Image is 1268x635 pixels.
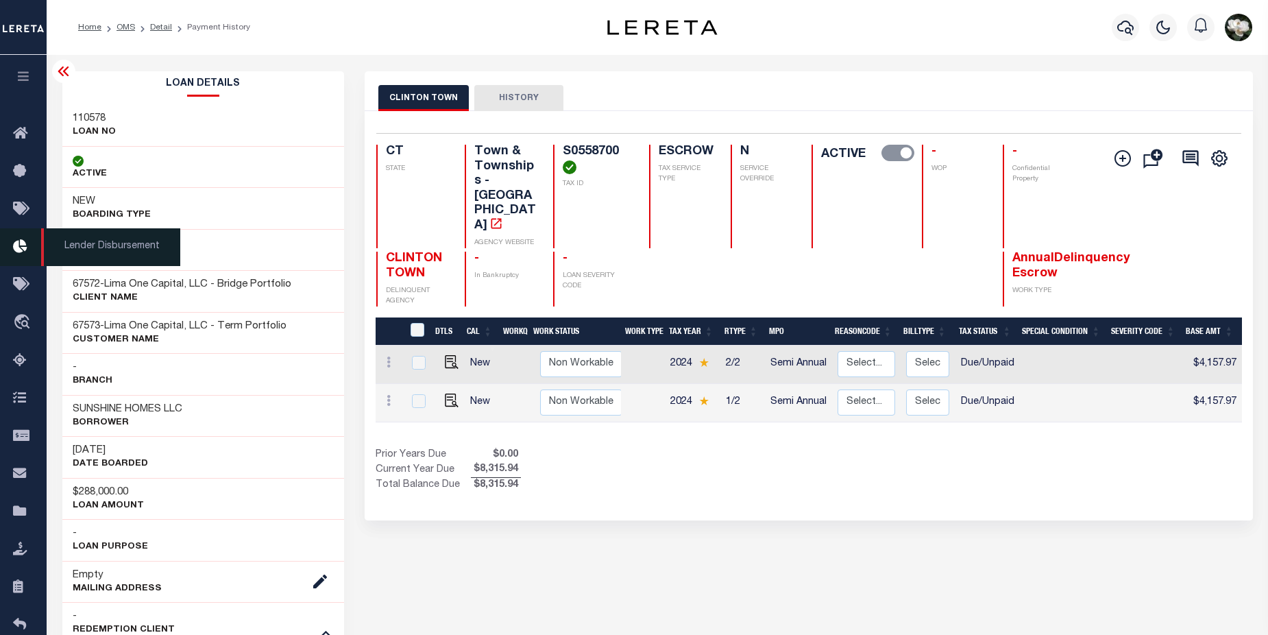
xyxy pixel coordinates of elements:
[73,321,100,331] span: 67573
[73,403,182,416] h3: SUNSHINE HOMES LLC
[73,582,162,596] p: Mailing Address
[73,320,286,333] h3: -
[378,85,469,111] button: CLINTON TOWN
[699,358,709,367] img: Star.svg
[765,346,832,384] td: Semi Annual
[41,228,180,266] span: Lender Disbursement
[699,396,709,405] img: Star.svg
[740,145,796,160] h4: N
[764,317,829,346] th: MPO
[474,145,537,234] h4: Town & Townships - [GEOGRAPHIC_DATA]
[172,21,250,34] li: Payment History
[471,462,521,477] span: $8,315.94
[1180,317,1239,346] th: Base Amt: activate to sort column ascending
[498,317,528,346] th: WorkQ
[607,20,717,35] img: logo-dark.svg
[73,361,112,374] h3: -
[474,252,479,265] span: -
[73,610,175,623] h3: -
[73,167,107,181] p: ACTIVE
[1012,286,1075,296] p: WORK TYPE
[73,568,162,582] h3: Empty
[73,444,148,457] h3: [DATE]
[1012,164,1075,184] p: Confidential Property
[955,384,1020,422] td: Due/Unpaid
[73,486,144,499] h3: $288,000.00
[376,462,471,477] td: Current Year Due
[474,271,537,281] p: In Bankruptcy
[104,321,286,331] span: Lima One Capital, LLC - Term Portfolio
[474,85,563,111] button: HISTORY
[620,317,663,346] th: Work Type
[719,317,764,346] th: RType: activate to sort column ascending
[73,374,112,388] p: Branch
[73,279,100,289] span: 67572
[73,125,116,139] p: LOAN NO
[386,286,448,307] p: DELINQUENT AGENCY
[898,317,952,346] th: BillType: activate to sort column ascending
[376,478,471,493] td: Total Balance Due
[931,164,987,174] p: WOP
[465,384,502,422] td: New
[465,346,502,384] td: New
[73,499,144,513] p: LOAN AMOUNT
[386,164,448,174] p: STATE
[376,317,402,346] th: &nbsp;&nbsp;&nbsp;&nbsp;&nbsp;&nbsp;&nbsp;&nbsp;&nbsp;&nbsp;
[952,317,1017,346] th: Tax Status: activate to sort column ascending
[1012,145,1017,158] span: -
[73,540,148,554] p: LOAN PURPOSE
[13,314,35,332] i: travel_explore
[1106,317,1180,346] th: Severity Code: activate to sort column ascending
[720,346,765,384] td: 2/2
[402,317,430,346] th: &nbsp;
[563,271,633,291] p: LOAN SEVERITY CODE
[386,252,442,280] span: CLINTON TOWN
[471,448,521,463] span: $0.00
[78,23,101,32] a: Home
[386,145,448,160] h4: CT
[1184,346,1242,384] td: $4,157.97
[665,346,720,384] td: 2024
[430,317,461,346] th: DTLS
[665,384,720,422] td: 2024
[821,145,866,164] label: ACTIVE
[1012,252,1130,280] span: AnnualDelinquency Escrow
[563,179,633,189] p: TAX ID
[117,23,135,32] a: OMS
[73,112,116,125] h3: 110578
[740,164,796,184] p: SERVICE OVERRIDE
[471,478,521,493] span: $8,315.94
[659,164,714,184] p: TAX SERVICE TYPE
[73,333,286,347] p: CUSTOMER Name
[1016,317,1106,346] th: Special Condition: activate to sort column ascending
[461,317,498,346] th: CAL: activate to sort column ascending
[104,279,291,289] span: Lima One Capital, LLC - Bridge Portfolio
[73,278,291,291] h3: -
[931,145,936,158] span: -
[62,71,345,97] h2: Loan Details
[528,317,621,346] th: Work Status
[663,317,719,346] th: Tax Year: activate to sort column ascending
[150,23,172,32] a: Detail
[73,527,148,540] h3: -
[563,252,568,265] span: -
[73,457,148,471] p: DATE BOARDED
[73,416,182,430] p: Borrower
[829,317,898,346] th: ReasonCode: activate to sort column ascending
[73,208,151,222] p: BOARDING TYPE
[563,145,633,174] h4: S0558700
[765,384,832,422] td: Semi Annual
[659,145,714,160] h4: ESCROW
[73,291,291,305] p: CLIENT Name
[474,238,537,248] p: AGENCY WEBSITE
[376,448,471,463] td: Prior Years Due
[955,346,1020,384] td: Due/Unpaid
[720,384,765,422] td: 1/2
[1184,384,1242,422] td: $4,157.97
[73,195,151,208] h3: NEW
